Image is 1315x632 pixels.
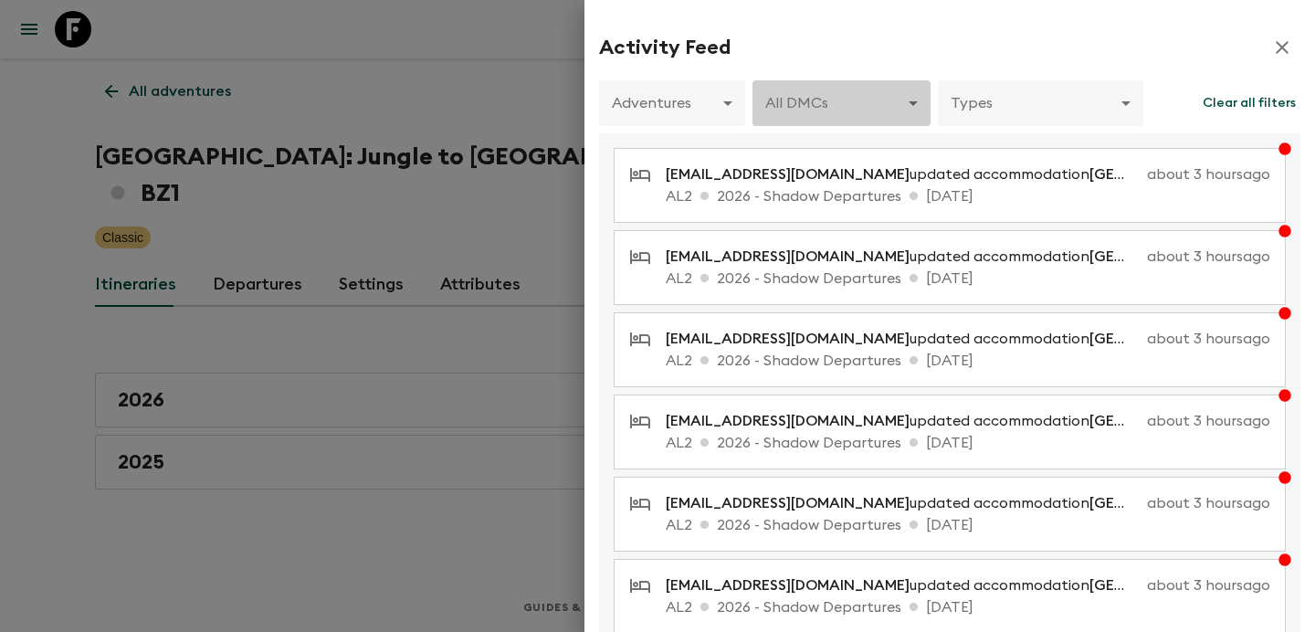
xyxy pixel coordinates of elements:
span: [EMAIL_ADDRESS][DOMAIN_NAME] [666,496,910,511]
span: [GEOGRAPHIC_DATA] [1089,249,1243,264]
p: AL2 2026 - Shadow Departures [DATE] [666,350,1270,372]
p: updated accommodation [666,410,1140,432]
h2: Activity Feed [599,36,731,59]
span: [GEOGRAPHIC_DATA] [1089,414,1243,428]
p: AL2 2026 - Shadow Departures [DATE] [666,596,1270,618]
p: about 3 hours ago [1147,410,1270,432]
p: about 3 hours ago [1147,246,1270,268]
span: [EMAIL_ADDRESS][DOMAIN_NAME] [666,332,910,346]
span: [GEOGRAPHIC_DATA] [1089,578,1243,593]
div: Adventures [599,78,745,129]
span: [EMAIL_ADDRESS][DOMAIN_NAME] [666,414,910,428]
p: AL2 2026 - Shadow Departures [DATE] [666,432,1270,454]
p: about 3 hours ago [1147,492,1270,514]
span: [GEOGRAPHIC_DATA] [1089,496,1243,511]
p: about 3 hours ago [1147,574,1270,596]
span: [EMAIL_ADDRESS][DOMAIN_NAME] [666,167,910,182]
span: [EMAIL_ADDRESS][DOMAIN_NAME] [666,249,910,264]
p: AL2 2026 - Shadow Departures [DATE] [666,514,1270,536]
span: [GEOGRAPHIC_DATA] [1089,332,1243,346]
p: updated accommodation [666,328,1140,350]
p: updated accommodation [666,246,1140,268]
p: AL2 2026 - Shadow Departures [DATE] [666,268,1270,290]
span: [GEOGRAPHIC_DATA] [1089,167,1243,182]
p: about 3 hours ago [1147,163,1270,185]
span: [EMAIL_ADDRESS][DOMAIN_NAME] [666,578,910,593]
p: updated accommodation [666,492,1140,514]
p: about 3 hours ago [1147,328,1270,350]
button: Clear all filters [1198,80,1300,126]
div: All DMCs [752,78,931,129]
div: Types [938,78,1143,129]
p: updated accommodation [666,574,1140,596]
p: updated accommodation [666,163,1140,185]
p: AL2 2026 - Shadow Departures [DATE] [666,185,1270,207]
